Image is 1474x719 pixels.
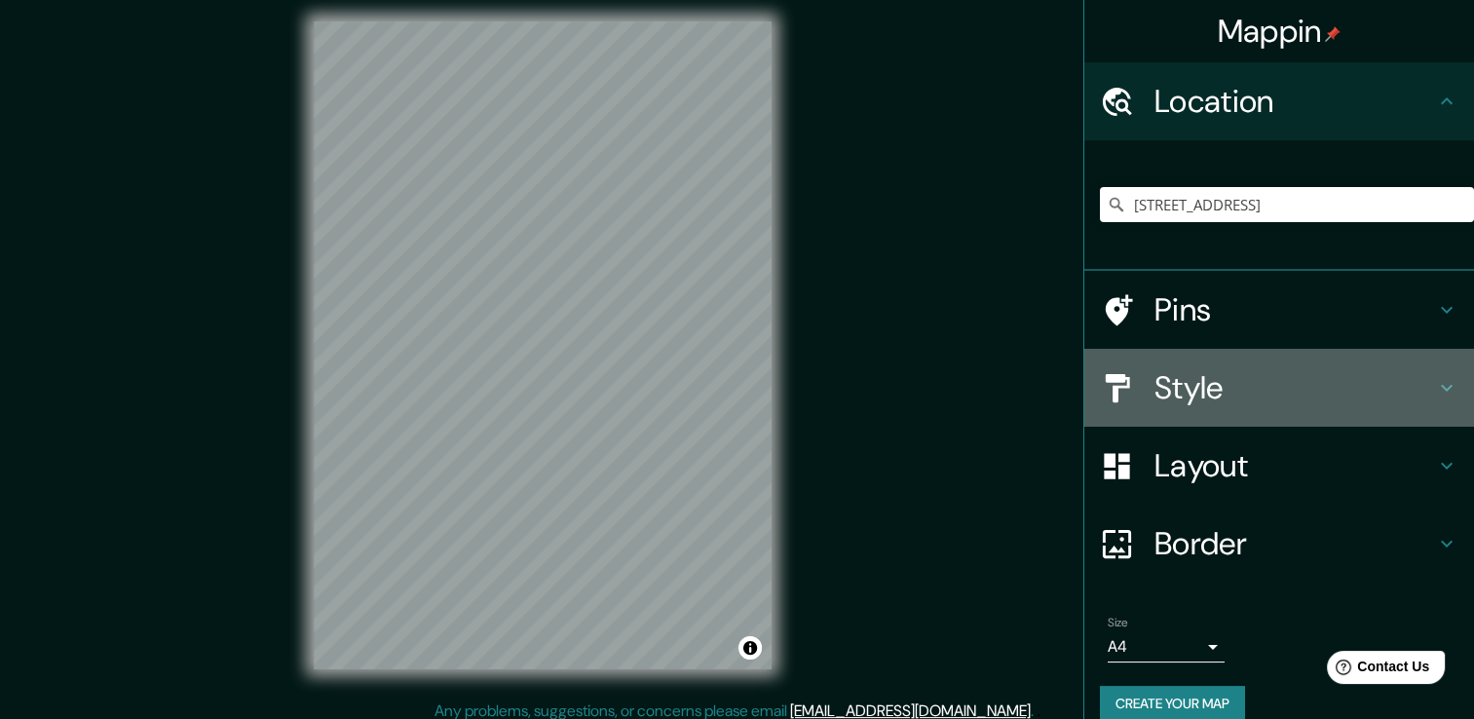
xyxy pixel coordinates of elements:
[1108,615,1128,631] label: Size
[1100,187,1474,222] input: Pick your city or area
[1154,368,1435,407] h4: Style
[1325,26,1341,42] img: pin-icon.png
[1154,446,1435,485] h4: Layout
[1084,62,1474,140] div: Location
[1301,643,1453,698] iframe: Help widget launcher
[1084,271,1474,349] div: Pins
[1218,12,1342,51] h4: Mappin
[314,21,772,669] canvas: Map
[1084,349,1474,427] div: Style
[1154,524,1435,563] h4: Border
[1084,505,1474,583] div: Border
[1108,631,1225,662] div: A4
[1154,290,1435,329] h4: Pins
[738,636,762,660] button: Toggle attribution
[1084,427,1474,505] div: Layout
[1154,82,1435,121] h4: Location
